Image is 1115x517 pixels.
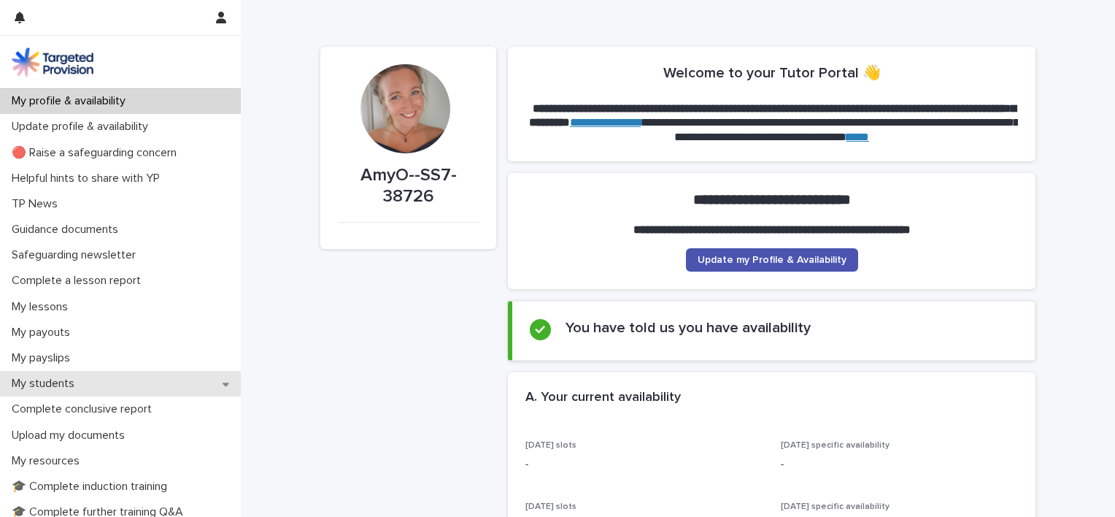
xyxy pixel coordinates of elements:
p: AmyO--SS7-38726 [338,165,479,207]
p: My profile & availability [6,94,137,108]
img: M5nRWzHhSzIhMunXDL62 [12,47,93,77]
h2: Welcome to your Tutor Portal 👋 [663,64,881,82]
span: [DATE] specific availability [781,502,890,511]
p: My resources [6,454,91,468]
span: [DATE] specific availability [781,441,890,450]
p: Complete conclusive report [6,402,163,416]
p: My students [6,377,86,391]
p: 🔴 Raise a safeguarding concern [6,146,188,160]
p: Safeguarding newsletter [6,248,147,262]
p: Complete a lesson report [6,274,153,288]
h2: You have told us you have availability [566,319,811,337]
p: My payouts [6,326,82,340]
p: - [525,457,763,472]
span: [DATE] slots [525,502,576,511]
p: TP News [6,197,69,211]
p: Helpful hints to share with YP [6,172,171,185]
p: 🎓 Complete induction training [6,480,179,494]
p: My lessons [6,300,80,314]
p: Update profile & availability [6,120,160,134]
p: Upload my documents [6,429,136,443]
span: [DATE] slots [525,441,576,450]
h2: A. Your current availability [525,390,681,406]
p: My payslips [6,351,82,365]
a: Update my Profile & Availability [686,248,858,272]
span: Update my Profile & Availability [698,255,846,265]
p: - [781,457,1019,472]
p: Guidance documents [6,223,130,237]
